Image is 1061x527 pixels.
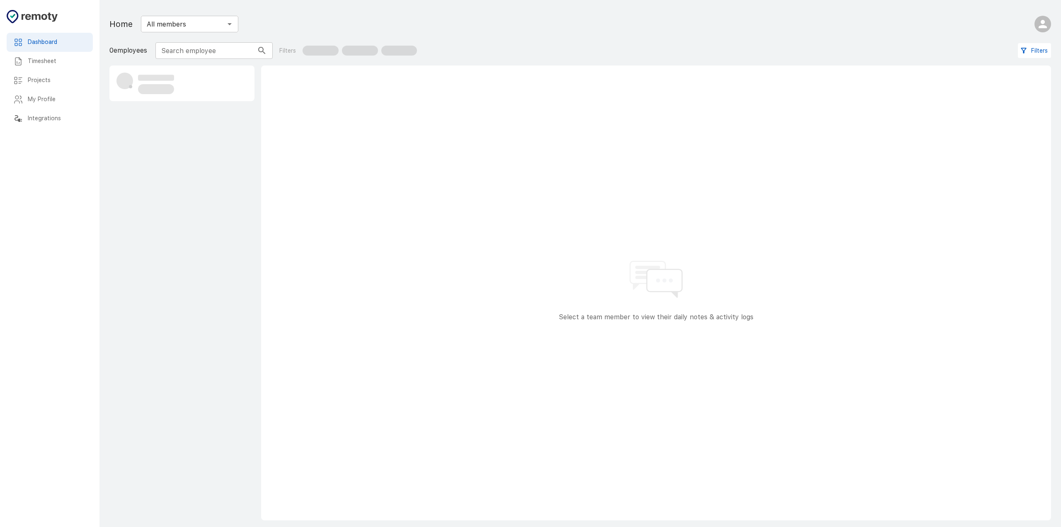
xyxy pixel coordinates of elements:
[7,33,93,52] div: Dashboard
[559,312,753,322] p: Select a team member to view their daily notes & activity logs
[28,76,86,85] h6: Projects
[28,57,86,66] h6: Timesheet
[224,18,235,30] button: Open
[1018,43,1051,58] button: Filters
[28,114,86,123] h6: Integrations
[109,17,133,31] h1: Home
[7,71,93,90] div: Projects
[28,95,86,104] h6: My Profile
[109,46,147,56] p: 0 employees
[7,109,93,128] div: Integrations
[279,46,296,55] p: Filters
[7,90,93,109] div: My Profile
[28,38,86,47] h6: Dashboard
[7,52,93,71] div: Timesheet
